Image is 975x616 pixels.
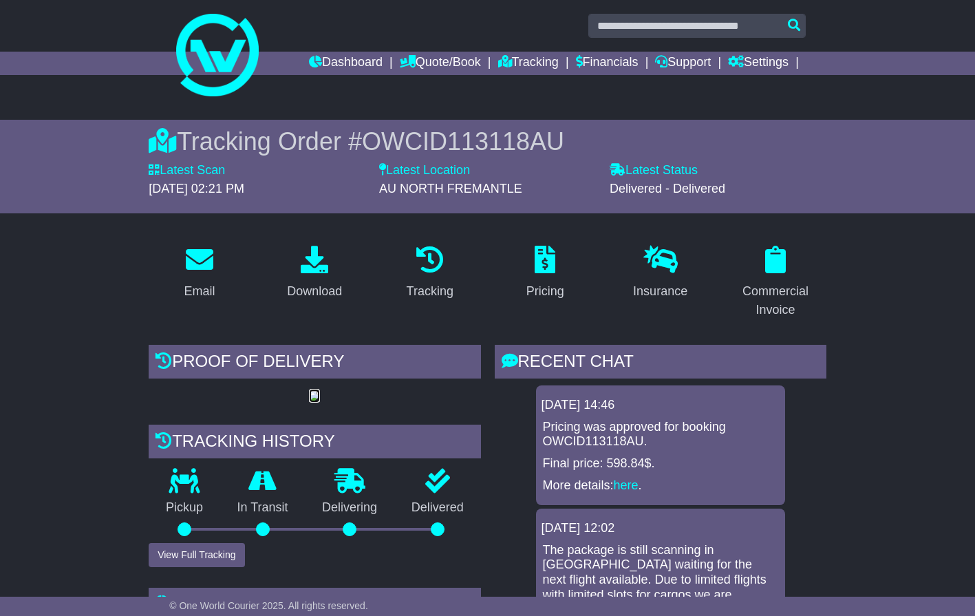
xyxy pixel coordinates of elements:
[169,600,368,611] span: © One World Courier 2025. All rights reserved.
[175,241,224,306] a: Email
[394,500,481,516] p: Delivered
[624,241,696,306] a: Insurance
[379,163,470,178] label: Latest Location
[149,127,826,156] div: Tracking Order #
[610,182,725,195] span: Delivered - Delivered
[362,127,564,156] span: OWCID113118AU
[517,241,573,306] a: Pricing
[543,456,778,471] p: Final price: 598.84$.
[400,52,481,75] a: Quote/Book
[725,241,826,324] a: Commercial Invoice
[733,282,817,319] div: Commercial Invoice
[610,163,698,178] label: Latest Status
[542,521,780,536] div: [DATE] 12:02
[278,241,351,306] a: Download
[728,52,789,75] a: Settings
[287,282,342,301] div: Download
[542,398,780,413] div: [DATE] 14:46
[398,241,462,306] a: Tracking
[149,345,480,382] div: Proof of Delivery
[149,182,244,195] span: [DATE] 02:21 PM
[633,282,687,301] div: Insurance
[543,420,778,449] p: Pricing was approved for booking OWCID113118AU.
[184,282,215,301] div: Email
[309,391,320,402] img: GetPodImage
[220,500,306,516] p: In Transit
[498,52,559,75] a: Tracking
[655,52,711,75] a: Support
[407,282,453,301] div: Tracking
[495,345,826,382] div: RECENT CHAT
[149,163,225,178] label: Latest Scan
[309,52,383,75] a: Dashboard
[149,543,244,567] button: View Full Tracking
[543,478,778,493] p: More details: .
[526,282,564,301] div: Pricing
[576,52,639,75] a: Financials
[149,425,480,462] div: Tracking history
[379,182,522,195] span: AU NORTH FREMANTLE
[305,500,394,516] p: Delivering
[614,478,639,492] a: here
[149,500,220,516] p: Pickup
